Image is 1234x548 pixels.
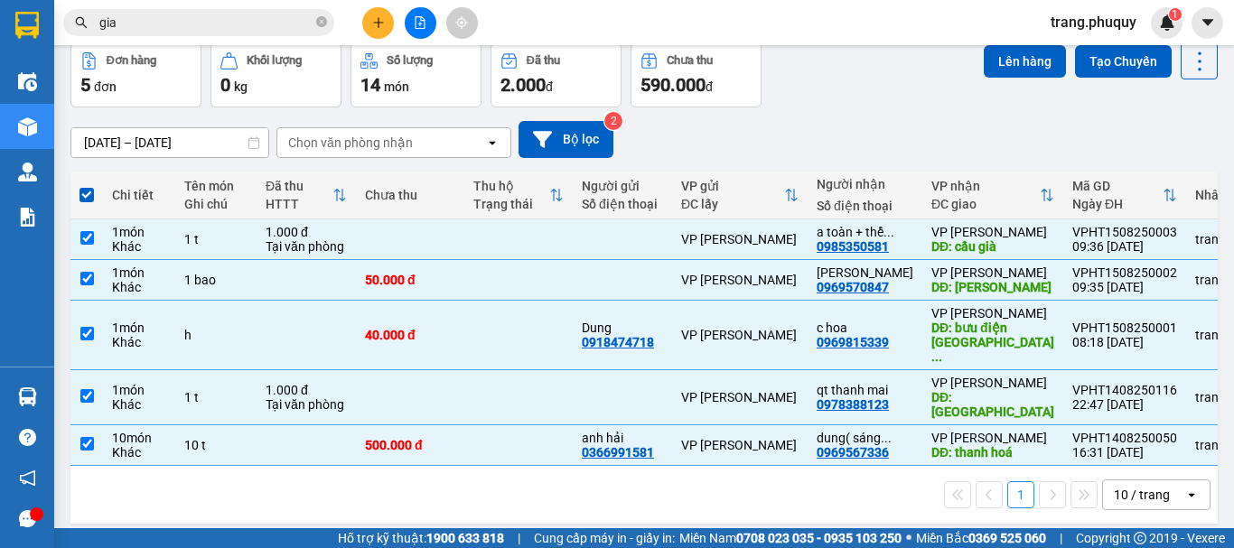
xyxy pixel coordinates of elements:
button: Số lượng14món [351,42,481,107]
div: HTTT [266,197,332,211]
sup: 1 [1169,8,1182,21]
span: notification [19,469,36,487]
div: Chọn văn phòng nhận [288,134,413,152]
div: VP [PERSON_NAME] [931,225,1054,239]
button: plus [362,7,394,39]
span: search [75,16,88,29]
div: Người nhận [817,177,913,191]
div: VP nhận [931,179,1040,193]
span: aim [455,16,468,29]
div: Chi tiết [112,188,166,202]
img: warehouse-icon [18,387,37,406]
div: 09:35 [DATE] [1072,280,1177,294]
div: 10 / trang [1114,486,1170,504]
div: VPHT1508250002 [1072,265,1177,280]
strong: 0708 023 035 - 0935 103 250 [736,531,902,545]
th: Toggle SortBy [922,172,1063,219]
div: DĐ: thanh hoá [931,445,1054,460]
div: DĐ: cầu già [931,239,1054,254]
span: ... [883,225,894,239]
div: Thu hộ [473,179,549,193]
div: 50.000 đ [365,273,455,287]
span: ... [881,431,892,445]
span: 14 [360,74,380,96]
span: đơn [94,79,117,94]
div: VP [PERSON_NAME] [681,232,799,246]
div: 40.000 đ [365,328,455,342]
div: 0969815339 [817,335,889,349]
span: đ [706,79,713,94]
button: Đơn hàng5đơn [70,42,201,107]
div: Tên món [184,179,248,193]
button: Đã thu2.000đ [491,42,622,107]
div: c hoa [817,320,913,335]
div: VP [PERSON_NAME] [681,273,799,287]
span: caret-down [1200,14,1216,31]
button: Bộ lọc [519,121,613,158]
svg: open [485,135,500,150]
div: Khối lượng [247,54,302,67]
div: 1 món [112,225,166,239]
div: Chưa thu [667,54,713,67]
div: VP [PERSON_NAME] [931,376,1054,390]
img: warehouse-icon [18,72,37,91]
div: anh hải [582,431,663,445]
div: VPHT1508250001 [1072,320,1177,335]
div: 0969570847 [817,280,889,294]
th: Toggle SortBy [672,172,808,219]
div: DĐ: bưu điện quảng xương thanh hoá [931,320,1054,364]
button: caret-down [1192,7,1223,39]
div: 1 món [112,383,166,397]
div: Trạng thái [473,197,549,211]
div: VP gửi [681,179,784,193]
div: 1 món [112,265,166,280]
span: Miền Nam [679,528,902,548]
img: solution-icon [18,208,37,227]
span: close-circle [316,16,327,27]
span: 5 [80,74,90,96]
div: qt thanh mai [817,383,913,397]
div: VP [PERSON_NAME] [931,265,1054,280]
strong: 0369 525 060 [968,531,1046,545]
span: close-circle [316,14,327,32]
div: 0978388123 [817,397,889,412]
div: 08:18 [DATE] [1072,335,1177,349]
img: logo-vxr [15,12,39,39]
div: Mã GD [1072,179,1163,193]
div: h [184,328,248,342]
div: VPHT1408250116 [1072,383,1177,397]
div: 09:36 [DATE] [1072,239,1177,254]
div: Khác [112,280,166,294]
span: plus [372,16,385,29]
div: 1 món [112,320,166,335]
span: file-add [414,16,426,29]
div: Khác [112,397,166,412]
div: 0985350581 [817,239,889,254]
div: Đơn hàng [107,54,156,67]
div: 10 t [184,438,248,452]
div: VPHT1408250050 [1072,431,1177,445]
span: kg [234,79,248,94]
div: VPHT1508250003 [1072,225,1177,239]
button: Chưa thu590.000đ [631,42,762,107]
div: 22:47 [DATE] [1072,397,1177,412]
div: 1.000 đ [266,383,347,397]
div: 10 món [112,431,166,445]
span: Hỗ trợ kỹ thuật: [338,528,504,548]
div: 500.000 đ [365,438,455,452]
span: 590.000 [640,74,706,96]
div: 0918474718 [582,335,654,349]
span: ... [931,349,942,364]
span: | [518,528,520,548]
th: Toggle SortBy [257,172,356,219]
span: 2.000 [500,74,546,96]
th: Toggle SortBy [1063,172,1186,219]
span: Cung cấp máy in - giấy in: [534,528,675,548]
div: 0969567336 [817,445,889,460]
div: VP [PERSON_NAME] [681,328,799,342]
span: 1 [1172,8,1178,21]
span: 0 [220,74,230,96]
div: a toàn + thể+ hoài [817,225,913,239]
div: DĐ: can lộc [931,390,1054,419]
div: Người gửi [582,179,663,193]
